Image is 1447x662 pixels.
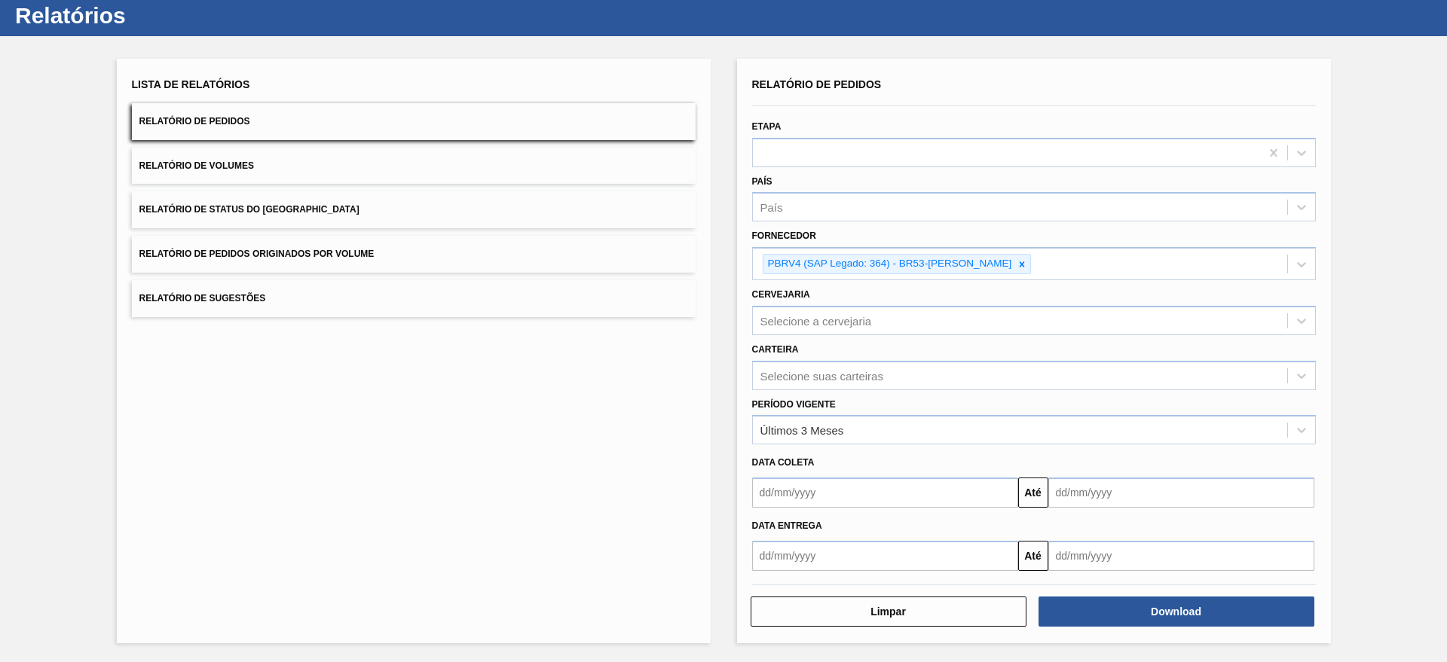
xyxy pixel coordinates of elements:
[760,314,872,327] div: Selecione a cervejaria
[132,103,696,140] button: Relatório de Pedidos
[752,176,772,187] label: País
[751,596,1026,627] button: Limpar
[752,121,782,132] label: Etapa
[15,7,283,24] h1: Relatórios
[760,201,783,214] div: País
[132,148,696,185] button: Relatório de Volumes
[132,78,250,90] span: Lista de Relatórios
[1048,541,1314,571] input: dd/mm/yyyy
[752,289,810,300] label: Cervejaria
[752,78,882,90] span: Relatório de Pedidos
[139,116,250,127] span: Relatório de Pedidos
[139,204,359,215] span: Relatório de Status do [GEOGRAPHIC_DATA]
[752,230,816,241] label: Fornecedor
[139,249,375,259] span: Relatório de Pedidos Originados por Volume
[760,424,844,437] div: Últimos 3 Meses
[752,541,1018,571] input: dd/mm/yyyy
[139,160,254,171] span: Relatório de Volumes
[752,457,815,468] span: Data coleta
[752,520,822,531] span: Data entrega
[1018,541,1048,571] button: Até
[763,255,1014,273] div: PBRV4 (SAP Legado: 364) - BR53-[PERSON_NAME]
[1018,477,1048,508] button: Até
[752,344,799,355] label: Carteira
[1048,477,1314,508] input: dd/mm/yyyy
[752,477,1018,508] input: dd/mm/yyyy
[132,191,696,228] button: Relatório de Status do [GEOGRAPHIC_DATA]
[760,369,883,382] div: Selecione suas carteiras
[752,399,836,410] label: Período Vigente
[139,293,266,304] span: Relatório de Sugestões
[132,236,696,273] button: Relatório de Pedidos Originados por Volume
[1039,596,1314,627] button: Download
[132,280,696,317] button: Relatório de Sugestões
